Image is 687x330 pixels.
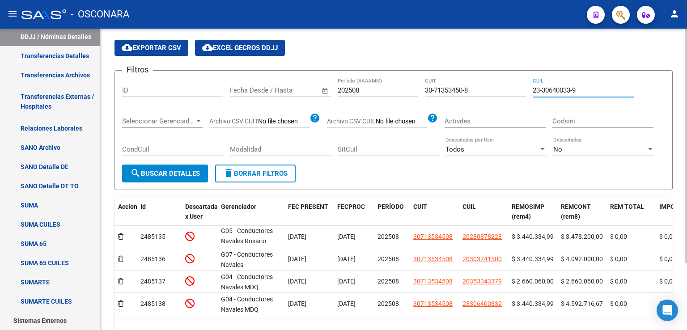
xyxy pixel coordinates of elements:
[427,113,438,123] mat-icon: help
[114,40,188,56] button: Exportar CSV
[376,118,427,126] input: Archivo CSV CUIL
[182,197,217,227] datatable-header-cell: Descartada x User
[659,255,676,262] span: $ 0,00
[659,203,687,210] span: IMPOSAD
[610,278,627,285] span: $ 0,00
[669,8,680,19] mat-icon: person
[284,197,334,227] datatable-header-cell: FEC PRESENT
[202,42,213,53] mat-icon: cloud_download
[223,168,234,178] mat-icon: delete
[130,168,141,178] mat-icon: search
[610,203,644,210] span: REM TOTAL
[413,278,453,285] span: 30713534508
[122,44,181,52] span: Exportar CSV
[288,255,306,262] span: [DATE]
[377,278,399,285] span: 202508
[512,233,554,240] span: $ 3.440.334,99
[288,233,306,240] span: [DATE]
[512,300,554,307] span: $ 3.440.334,99
[377,255,399,262] span: 202508
[410,197,459,227] datatable-header-cell: CUIT
[140,203,146,210] span: Id
[462,233,502,240] span: 20280878228
[320,86,331,96] button: Open calendar
[512,255,554,262] span: $ 3.440.334,99
[274,86,318,94] input: Fecha fin
[122,165,208,182] button: Buscar Detalles
[561,278,603,285] span: $ 2.660.060,00
[413,203,427,210] span: CUIT
[221,296,273,313] span: G04 - Conductores Navales MDQ
[561,300,603,307] span: $ 4.592.716,67
[462,203,476,210] span: CUIL
[659,278,676,285] span: $ 0,00
[377,203,404,210] span: PERÍODO
[462,300,502,307] span: 23306400339
[561,203,591,220] span: REMCONT (rem8)
[230,86,266,94] input: Fecha inicio
[337,300,356,307] span: [DATE]
[610,233,627,240] span: $ 0,00
[377,233,399,240] span: 202508
[413,300,453,307] span: 30713534508
[374,197,410,227] datatable-header-cell: PERÍODO
[140,278,165,285] span: 2485137
[462,278,502,285] span: 20353343379
[512,203,544,220] span: REMOSIMP (rem4)
[508,197,557,227] datatable-header-cell: REMOSIMP (rem4)
[209,118,258,125] span: Archivo CSV CUIT
[561,233,603,240] span: $ 3.478.200,00
[337,255,356,262] span: [DATE]
[337,233,356,240] span: [DATE]
[140,233,165,240] span: 2485135
[610,300,627,307] span: $ 0,00
[71,4,129,24] span: - OSCONARA
[122,63,153,76] h3: Filtros
[553,145,562,153] span: No
[195,40,285,56] button: EXCEL GECROS DDJJ
[606,197,656,227] datatable-header-cell: REM TOTAL
[258,118,310,126] input: Archivo CSV CUIT
[140,255,165,262] span: 2485136
[221,251,281,288] span: G07 - Conductores Navales [GEOGRAPHIC_DATA][PERSON_NAME]
[122,117,195,125] span: Seleccionar Gerenciador
[462,255,502,262] span: 20303741500
[140,300,165,307] span: 2485138
[221,203,256,210] span: Gerenciador
[377,300,399,307] span: 202508
[118,203,137,210] span: Accion
[310,113,320,123] mat-icon: help
[215,165,296,182] button: Borrar Filtros
[459,197,508,227] datatable-header-cell: CUIL
[122,42,132,53] mat-icon: cloud_download
[337,203,365,210] span: FECPROC
[185,203,218,220] span: Descartada x User
[288,203,328,210] span: FEC PRESENT
[337,278,356,285] span: [DATE]
[610,255,627,262] span: $ 0,00
[288,278,306,285] span: [DATE]
[413,233,453,240] span: 30713534508
[114,197,137,227] datatable-header-cell: Accion
[557,197,606,227] datatable-header-cell: REMCONT (rem8)
[512,278,554,285] span: $ 2.660.060,00
[202,44,278,52] span: EXCEL GECROS DDJJ
[413,255,453,262] span: 30713534508
[217,197,284,227] datatable-header-cell: Gerenciador
[561,255,603,262] span: $ 4.092.000,00
[334,197,374,227] datatable-header-cell: FECPROC
[657,300,678,321] div: Open Intercom Messenger
[7,8,18,19] mat-icon: menu
[659,233,676,240] span: $ 0,00
[445,145,464,153] span: Todos
[221,273,273,291] span: G04 - Conductores Navales MDQ
[137,197,182,227] datatable-header-cell: Id
[130,169,200,178] span: Buscar Detalles
[327,118,376,125] span: Archivo CSV CUIL
[223,169,288,178] span: Borrar Filtros
[288,300,306,307] span: [DATE]
[221,227,273,245] span: G05 - Conductores Navales Rosario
